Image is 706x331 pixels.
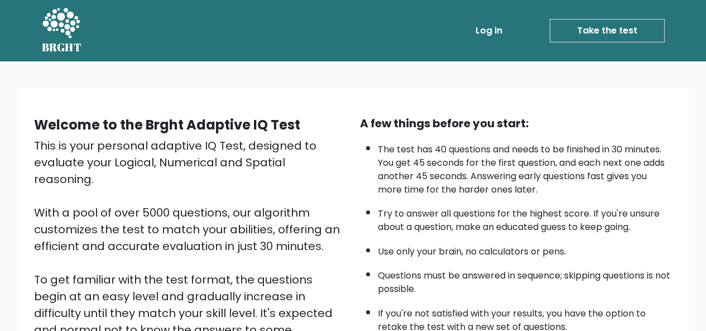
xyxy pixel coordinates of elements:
[471,20,507,42] a: Log in
[378,202,673,234] li: Try to answer all questions for the highest score. If you're unsure about a question, make an edu...
[378,239,673,258] li: Use only your brain, no calculators or pens.
[550,19,665,42] a: Take the test
[360,115,673,132] div: A few things before you start:
[42,41,82,54] h5: BRGHT
[42,4,82,57] a: BRGHT
[34,116,300,134] b: Welcome to the Brght Adaptive IQ Test
[378,263,673,296] li: Questions must be answered in sequence; skipping questions is not possible.
[378,137,673,196] li: The test has 40 questions and needs to be finished in 30 minutes. You get 45 seconds for the firs...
